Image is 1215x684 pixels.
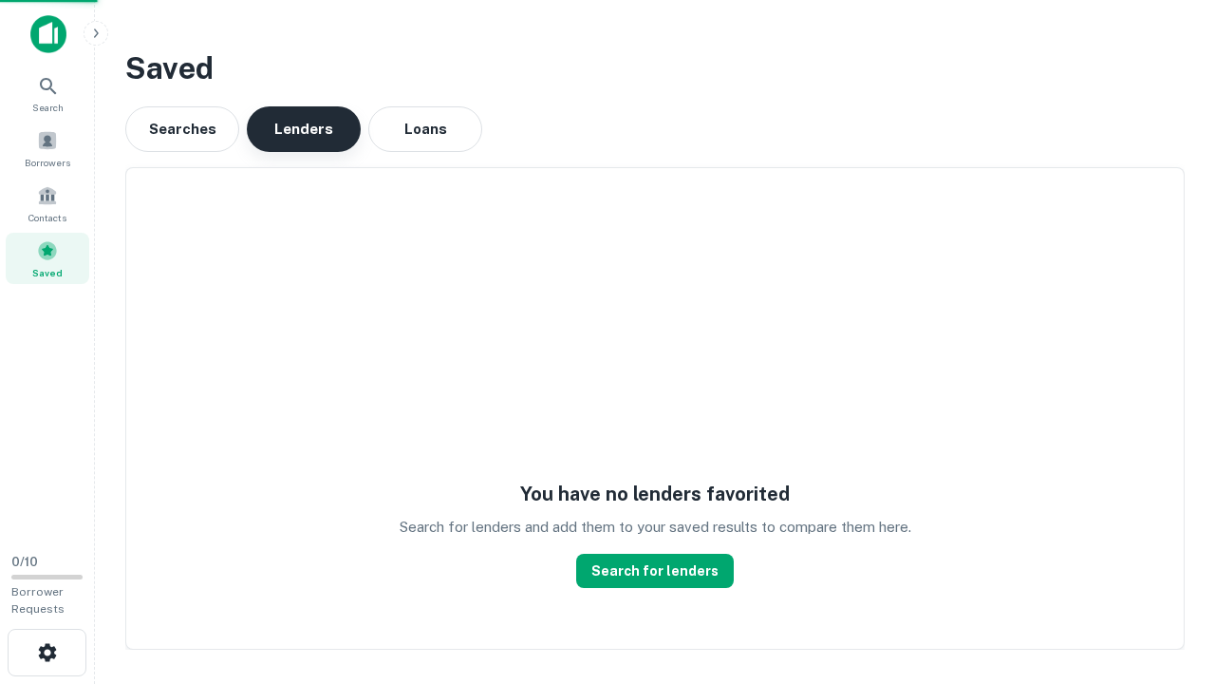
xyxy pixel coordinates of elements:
a: Saved [6,233,89,284]
span: Borrower Requests [11,585,65,616]
h3: Saved [125,46,1185,91]
button: Searches [125,106,239,152]
a: Contacts [6,178,89,229]
span: 0 / 10 [11,555,38,569]
button: Loans [368,106,482,152]
p: Search for lenders and add them to your saved results to compare them here. [400,516,911,539]
a: Search for lenders [576,554,734,588]
span: Saved [32,265,63,280]
h5: You have no lenders favorited [520,480,790,508]
span: Borrowers [25,155,70,170]
a: Borrowers [6,123,89,174]
span: Search [32,100,64,115]
a: Search [6,67,89,119]
img: capitalize-icon.png [30,15,66,53]
button: Lenders [247,106,361,152]
span: Contacts [28,210,66,225]
iframe: Chat Widget [1120,532,1215,623]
